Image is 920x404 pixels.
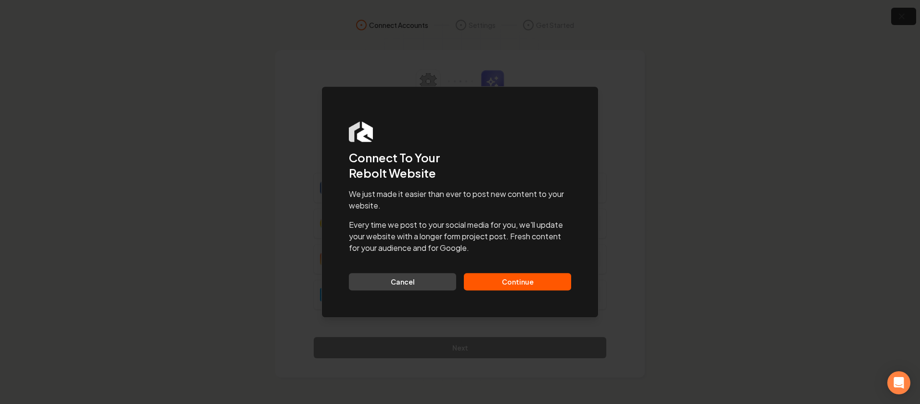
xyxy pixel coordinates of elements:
[464,273,571,290] button: Continue
[349,150,571,181] h2: Connect To Your Rebolt Website
[349,273,456,290] button: Cancel
[349,219,571,254] p: Every time we post to your social media for you, we'll update your website with a longer form pro...
[349,188,571,211] p: We just made it easier than ever to post new content to your website.
[349,121,373,143] img: Rebolt Logo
